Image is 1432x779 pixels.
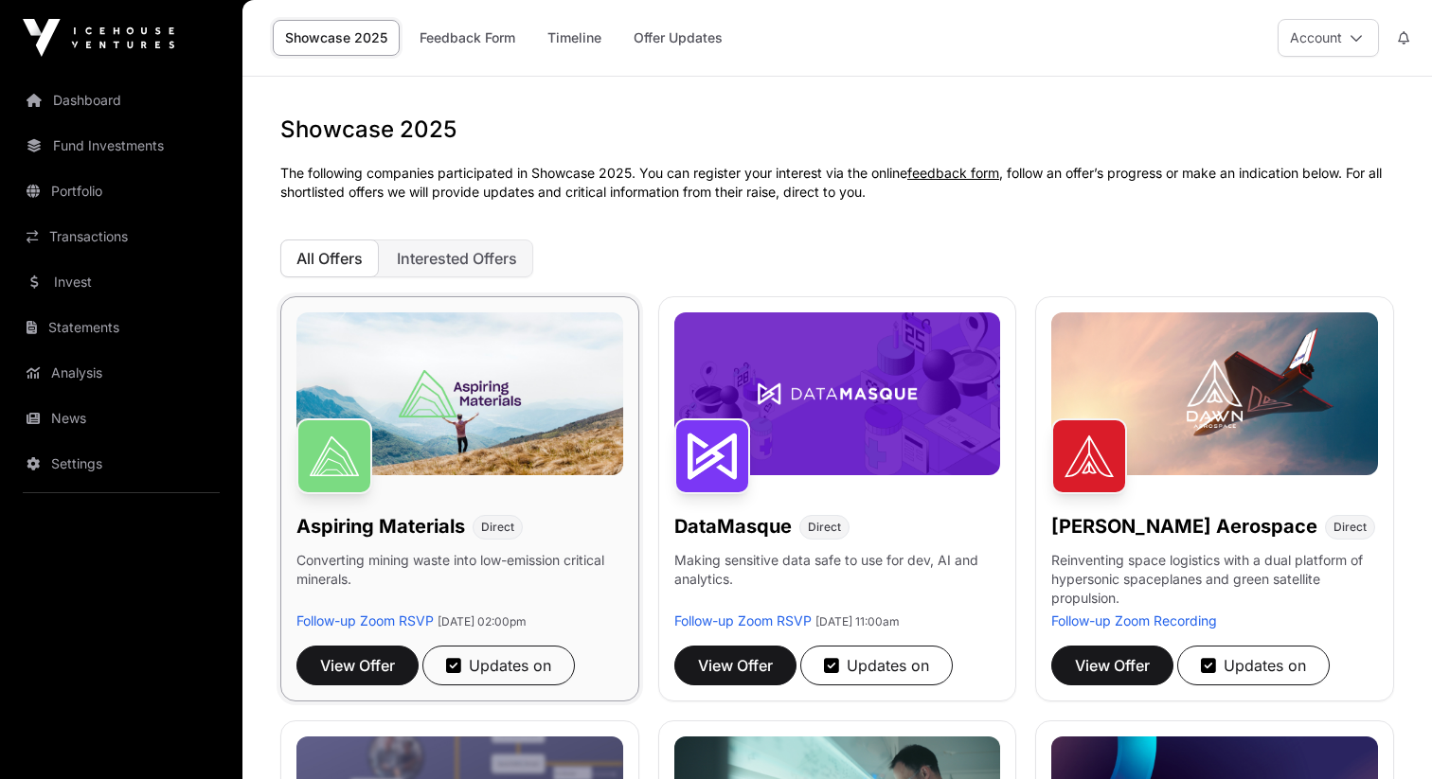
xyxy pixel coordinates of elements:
[1051,646,1173,685] button: View Offer
[296,612,434,629] a: Follow-up Zoom RSVP
[674,612,812,629] a: Follow-up Zoom RSVP
[296,646,419,685] button: View Offer
[808,520,841,535] span: Direct
[535,20,614,56] a: Timeline
[438,614,527,629] span: [DATE] 02:00pm
[1334,520,1367,535] span: Direct
[1051,513,1317,540] h1: [PERSON_NAME] Aerospace
[273,20,400,56] a: Showcase 2025
[1177,646,1330,685] button: Updates on
[296,249,363,268] span: All Offers
[15,125,227,167] a: Fund Investments
[320,654,395,677] span: View Offer
[23,19,174,57] img: Icehouse Ventures Logo
[381,239,533,277] button: Interested Offers
[15,80,227,121] a: Dashboard
[1278,19,1379,57] button: Account
[674,646,797,685] button: View Offer
[280,115,1394,145] h1: Showcase 2025
[1337,688,1432,779] iframe: Chat Widget
[15,398,227,439] a: News
[446,654,551,677] div: Updates on
[296,418,372,494] img: Aspiring Materials
[296,513,465,540] h1: Aspiring Materials
[1051,551,1378,611] p: Reinventing space logistics with a dual platform of hypersonic spaceplanes and green satellite pr...
[800,646,953,685] button: Updates on
[674,312,1001,475] img: DataMasque-Banner.jpg
[1201,654,1306,677] div: Updates on
[280,164,1394,202] p: The following companies participated in Showcase 2025. You can register your interest via the onl...
[397,249,517,268] span: Interested Offers
[674,418,750,494] img: DataMasque
[621,20,735,56] a: Offer Updates
[407,20,528,56] a: Feedback Form
[15,352,227,394] a: Analysis
[824,654,929,677] div: Updates on
[296,551,623,611] p: Converting mining waste into low-emission critical minerals.
[15,443,227,485] a: Settings
[674,513,792,540] h1: DataMasque
[1051,612,1217,629] a: Follow-up Zoom Recording
[698,654,773,677] span: View Offer
[15,307,227,348] a: Statements
[481,520,514,535] span: Direct
[280,239,379,277] button: All Offers
[15,170,227,212] a: Portfolio
[1051,418,1127,494] img: Dawn Aerospace
[815,614,900,629] span: [DATE] 11:00am
[674,551,1001,611] p: Making sensitive data safe to use for dev, AI and analytics.
[1051,312,1378,475] img: Dawn-Banner.jpg
[296,312,623,475] img: Aspiring-Banner.jpg
[422,646,575,685] button: Updates on
[1075,654,1150,677] span: View Offer
[15,261,227,303] a: Invest
[907,165,999,181] a: feedback form
[15,216,227,257] a: Transactions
